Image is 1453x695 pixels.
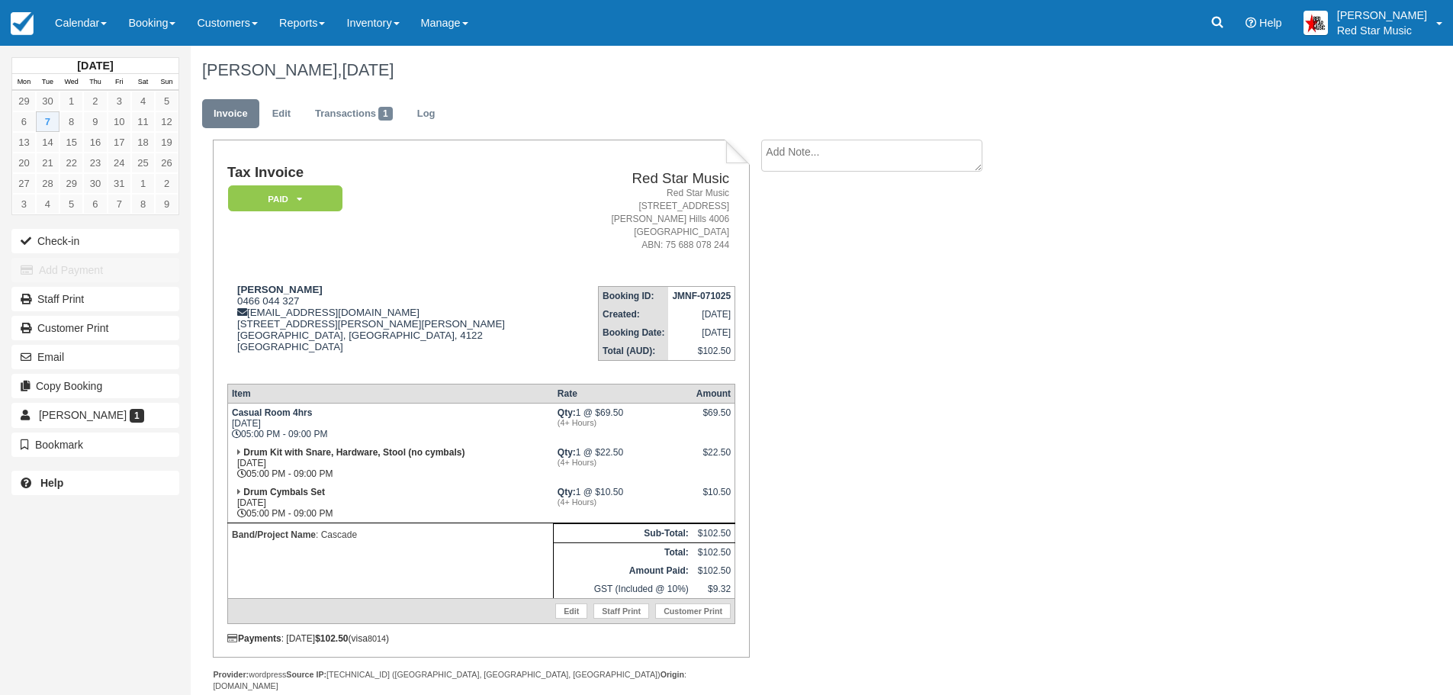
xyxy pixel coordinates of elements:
[131,111,155,132] a: 11
[304,99,404,129] a: Transactions1
[11,374,179,398] button: Copy Booking
[227,284,567,372] div: 0466 044 327 [EMAIL_ADDRESS][DOMAIN_NAME] [STREET_ADDRESS][PERSON_NAME][PERSON_NAME] [GEOGRAPHIC_...
[315,633,348,644] strong: $102.50
[108,132,131,153] a: 17
[83,111,107,132] a: 9
[155,132,178,153] a: 19
[261,99,302,129] a: Edit
[155,173,178,194] a: 2
[227,483,553,523] td: [DATE] 05:00 PM - 09:00 PM
[668,305,735,323] td: [DATE]
[558,497,689,507] em: (4+ Hours)
[36,111,59,132] a: 7
[558,407,576,418] strong: Qty
[693,523,735,542] td: $102.50
[227,185,337,213] a: Paid
[554,542,693,561] th: Total:
[83,74,107,91] th: Thu
[155,74,178,91] th: Sun
[554,483,693,523] td: 1 @ $10.50
[232,527,549,542] p: : Cascade
[655,603,731,619] a: Customer Print
[108,173,131,194] a: 31
[83,194,107,214] a: 6
[12,173,36,194] a: 27
[131,91,155,111] a: 4
[599,305,669,323] th: Created:
[36,74,59,91] th: Tue
[39,409,127,421] span: [PERSON_NAME]
[593,603,649,619] a: Staff Print
[59,153,83,173] a: 22
[83,91,107,111] a: 2
[36,194,59,214] a: 4
[12,132,36,153] a: 13
[131,74,155,91] th: Sat
[1259,17,1282,29] span: Help
[599,323,669,342] th: Booking Date:
[59,91,83,111] a: 1
[554,443,693,483] td: 1 @ $22.50
[11,229,179,253] button: Check-in
[40,477,63,489] b: Help
[1246,18,1256,28] i: Help
[202,99,259,129] a: Invoice
[668,323,735,342] td: [DATE]
[83,153,107,173] a: 23
[36,173,59,194] a: 28
[77,60,113,72] strong: [DATE]
[696,447,731,470] div: $22.50
[108,91,131,111] a: 3
[368,634,386,643] small: 8014
[36,153,59,173] a: 21
[108,74,131,91] th: Fri
[131,132,155,153] a: 18
[227,633,281,644] strong: Payments
[108,194,131,214] a: 7
[693,561,735,580] td: $102.50
[11,471,179,495] a: Help
[237,284,323,295] strong: [PERSON_NAME]
[599,342,669,361] th: Total (AUD):
[693,384,735,403] th: Amount
[693,580,735,599] td: $9.32
[11,345,179,369] button: Email
[11,433,179,457] button: Bookmark
[131,153,155,173] a: 25
[12,74,36,91] th: Mon
[213,669,749,692] div: wordpress [TECHNICAL_ID] ([GEOGRAPHIC_DATA], [GEOGRAPHIC_DATA], [GEOGRAPHIC_DATA]) : [DOMAIN_NAME]
[232,407,312,418] strong: Casual Room 4hrs
[12,91,36,111] a: 29
[108,153,131,173] a: 24
[36,132,59,153] a: 14
[574,187,729,253] address: Red Star Music [STREET_ADDRESS] [PERSON_NAME] Hills 4006 [GEOGRAPHIC_DATA] ABN: 75 688 078 244
[696,407,731,430] div: $69.50
[1337,23,1427,38] p: Red Star Music
[59,173,83,194] a: 29
[243,487,325,497] strong: Drum Cymbals Set
[59,74,83,91] th: Wed
[558,458,689,467] em: (4+ Hours)
[696,487,731,510] div: $10.50
[555,603,587,619] a: Edit
[59,194,83,214] a: 5
[12,111,36,132] a: 6
[155,111,178,132] a: 12
[202,61,1269,79] h1: [PERSON_NAME],
[59,132,83,153] a: 15
[554,580,693,599] td: GST (Included @ 10%)
[155,91,178,111] a: 5
[108,111,131,132] a: 10
[155,153,178,173] a: 26
[11,12,34,35] img: checkfront-main-nav-mini-logo.png
[672,291,731,301] strong: JMNF-071025
[668,342,735,361] td: $102.50
[558,447,576,458] strong: Qty
[693,542,735,561] td: $102.50
[574,171,729,187] h2: Red Star Music
[228,185,342,212] em: Paid
[59,111,83,132] a: 8
[286,670,326,679] strong: Source IP:
[661,670,684,679] strong: Origin
[11,287,179,311] a: Staff Print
